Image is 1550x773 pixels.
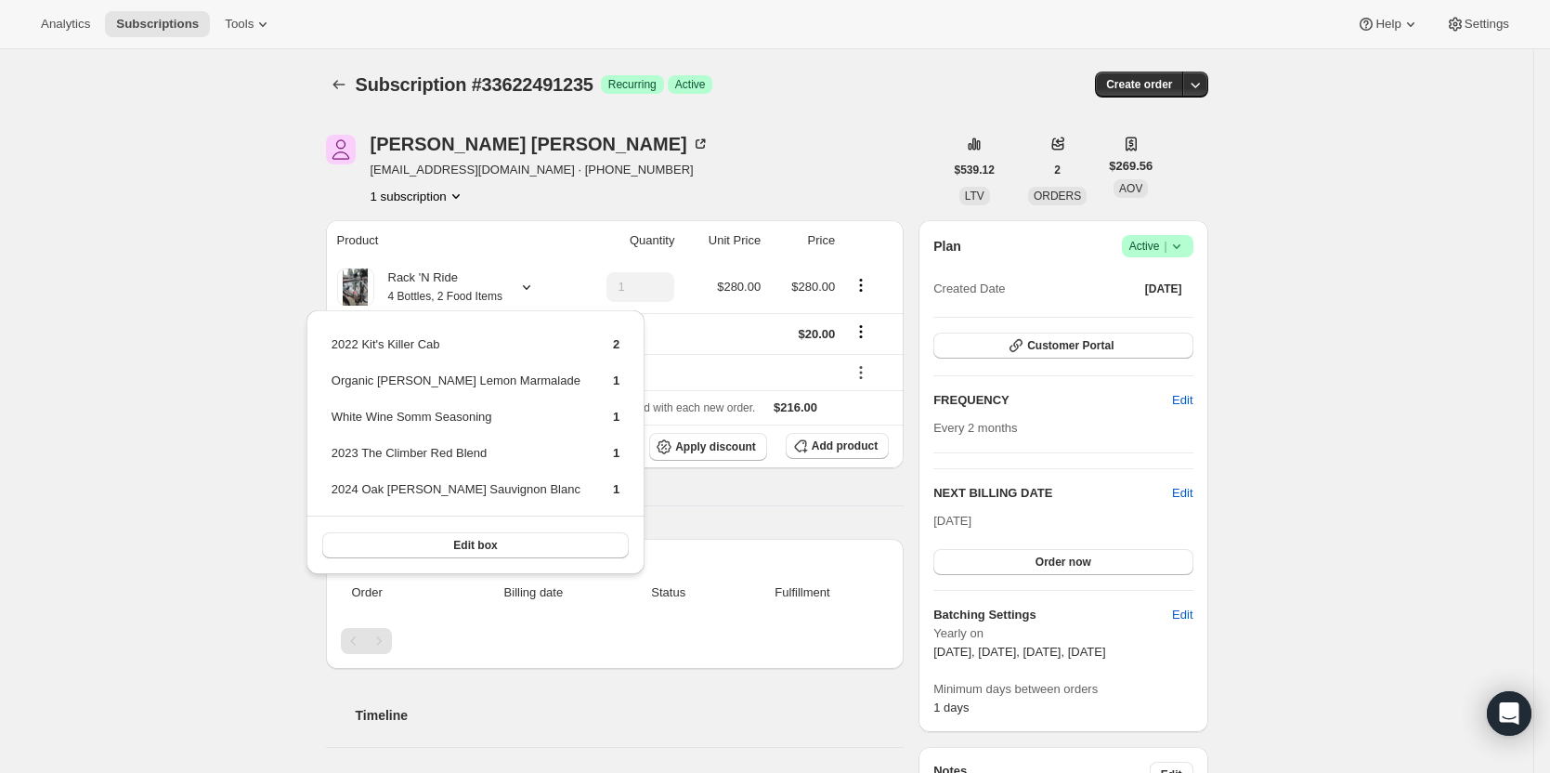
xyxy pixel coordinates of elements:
h6: Batching Settings [933,606,1172,624]
button: Settings [1435,11,1520,37]
th: Quantity [573,220,680,261]
span: 1 [613,410,619,424]
th: Product [326,220,574,261]
td: 2024 Oak [PERSON_NAME] Sauvignon Blanc [331,479,581,514]
button: Edit [1161,386,1204,415]
button: Help [1346,11,1430,37]
nav: Pagination [341,628,890,654]
small: 4 Bottles, 2 Food Items [388,290,502,303]
span: Order now [1036,555,1091,570]
button: Create order [1095,72,1183,98]
span: $269.56 [1109,157,1153,176]
span: Add product [812,439,878,453]
button: Tools [214,11,283,37]
span: AOV [1119,182,1142,195]
span: 1 [613,373,619,387]
button: [DATE] [1134,276,1193,302]
td: White Wine Somm Seasoning [331,407,581,441]
span: Fulfillment [727,583,878,602]
span: Status [621,583,716,602]
button: Shipping actions [846,321,876,342]
span: Edit [1172,391,1192,410]
button: Edit box [322,532,629,558]
button: Edit [1161,600,1204,630]
span: Tools [225,17,254,32]
button: Subscriptions [326,72,352,98]
span: Active [675,77,706,92]
td: Organic [PERSON_NAME] Lemon Marmalade [331,371,581,405]
span: $280.00 [717,280,761,294]
span: Customer Portal [1027,338,1114,353]
span: Every 2 months [933,421,1017,435]
button: 2 [1043,157,1072,183]
span: Minimum days between orders [933,680,1192,699]
th: Order [341,572,452,613]
button: Add product [786,433,889,459]
span: Recurring [608,77,657,92]
span: LTV [965,190,984,203]
span: [DATE] [933,514,971,528]
span: Apply discount [675,439,756,454]
span: Edit [1172,606,1192,624]
button: Edit [1172,484,1192,503]
div: Rack 'N Ride [374,269,502,306]
span: ORDERS [1034,190,1081,203]
span: Billing date [457,583,610,602]
button: Apply discount [649,433,767,461]
span: Help [1375,17,1400,32]
span: [EMAIL_ADDRESS][DOMAIN_NAME] · [PHONE_NUMBER] [371,161,710,179]
span: 2 [613,337,619,351]
span: Kevin Shields [326,135,356,164]
span: 1 [613,482,619,496]
button: Analytics [30,11,101,37]
td: 2023 The Climber Red Blend [331,443,581,478]
button: $539.12 [944,157,1006,183]
div: Open Intercom Messenger [1487,691,1531,736]
h2: Plan [933,237,961,255]
span: Analytics [41,17,90,32]
h2: NEXT BILLING DATE [933,484,1172,503]
span: [DATE] [1145,282,1182,296]
span: $280.00 [791,280,835,294]
th: Price [766,220,840,261]
button: Customer Portal [933,333,1192,359]
span: $216.00 [774,400,817,414]
span: Edit box [453,538,497,553]
button: Product actions [371,187,465,205]
span: 1 [613,446,619,460]
span: Active [1129,237,1186,255]
button: Product actions [846,275,876,295]
span: Created Date [933,280,1005,298]
span: $20.00 [798,327,835,341]
button: Order now [933,549,1192,575]
button: Subscriptions [105,11,210,37]
span: Settings [1465,17,1509,32]
h2: FREQUENCY [933,391,1172,410]
span: Subscription #33622491235 [356,74,593,95]
span: | [1164,239,1166,254]
th: Unit Price [680,220,766,261]
span: 2 [1054,163,1061,177]
span: $539.12 [955,163,995,177]
span: 1 days [933,701,969,714]
div: [PERSON_NAME] [PERSON_NAME] [371,135,710,153]
h2: Timeline [356,706,905,725]
span: Yearly on [933,624,1192,643]
span: Subscriptions [116,17,199,32]
span: [DATE], [DATE], [DATE], [DATE] [933,645,1105,659]
td: 2022 Kit's Killer Cab [331,334,581,369]
span: Create order [1106,77,1172,92]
